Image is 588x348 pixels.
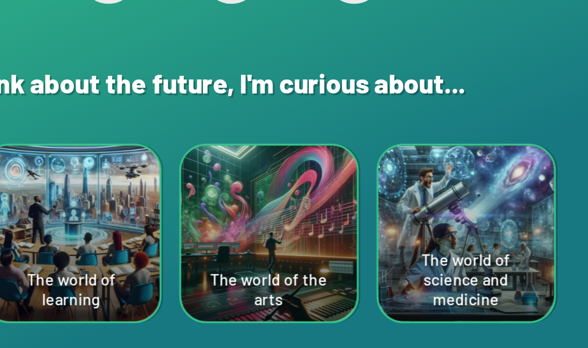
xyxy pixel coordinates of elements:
[300,184,402,286] div: The world of the arts
[242,69,275,102] div: 2
[171,26,417,51] h1: My Curiosity
[415,184,516,286] div: The world of science and medicine
[72,184,174,286] div: The world of technology
[186,184,288,286] div: The world of learning
[384,69,417,102] div: 4
[18,15,62,60] img: Exit
[71,128,517,168] h2: When I think about the future, I'm curious about...
[171,69,204,102] div: 1
[313,69,346,102] div: 3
